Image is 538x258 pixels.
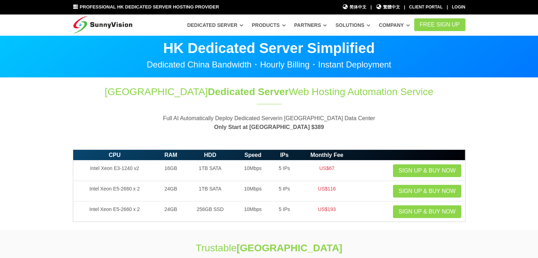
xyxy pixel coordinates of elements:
[414,18,465,31] a: FREE Sign Up
[298,149,356,160] th: Monthly Fee
[298,201,356,222] td: US$193
[80,4,219,10] span: Professional HK Dedicated Server Hosting Provider
[73,201,156,222] td: Intel Xeon E5-2660 x 2
[342,4,367,11] a: 简体中文
[185,149,235,160] th: HDD
[271,181,298,201] td: 5 IPs
[73,149,156,160] th: CPU
[393,205,461,218] a: Sign up & Buy Now
[404,4,405,11] li: |
[156,149,186,160] th: RAM
[376,4,400,11] a: 繁體中文
[409,5,443,10] a: Client Portal
[294,19,327,31] a: Partners
[156,181,186,201] td: 24GB
[298,160,356,181] td: US$67
[156,201,186,222] td: 24GB
[73,160,156,181] td: Intel Xeon E3-1240 v2
[185,181,235,201] td: 1TB SATA
[151,241,387,255] h1: Trustable
[335,19,370,31] a: Solutions
[73,114,465,132] p: Full AI Automatically Deploy Dedicated Serverin [GEOGRAPHIC_DATA] Data Center
[235,181,271,201] td: 10Mbps
[393,185,461,198] a: Sign up & Buy Now
[185,160,235,181] td: 1TB SATA
[235,160,271,181] td: 10Mbps
[73,85,465,99] h1: [GEOGRAPHIC_DATA] Web Hosting Automation Service
[393,164,461,177] a: Sign up & Buy Now
[187,19,243,31] a: Dedicated Server
[370,4,371,11] li: |
[237,242,342,253] strong: [GEOGRAPHIC_DATA]
[452,5,465,10] a: Login
[271,201,298,222] td: 5 IPs
[214,124,324,130] strong: Only Start at [GEOGRAPHIC_DATA] $389
[73,41,465,55] p: HK Dedicated Server Simplified
[208,86,289,97] span: Dedicated Server
[271,149,298,160] th: IPs
[447,4,448,11] li: |
[73,181,156,201] td: Intel Xeon E5-2660 x 2
[271,160,298,181] td: 5 IPs
[252,19,286,31] a: Products
[235,201,271,222] td: 10Mbps
[379,19,410,31] a: Company
[73,60,465,69] p: Dedicated China Bandwidth・Hourly Billing・Instant Deployment
[298,181,356,201] td: US$116
[185,201,235,222] td: 256GB SSD
[156,160,186,181] td: 16GB
[235,149,271,160] th: Speed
